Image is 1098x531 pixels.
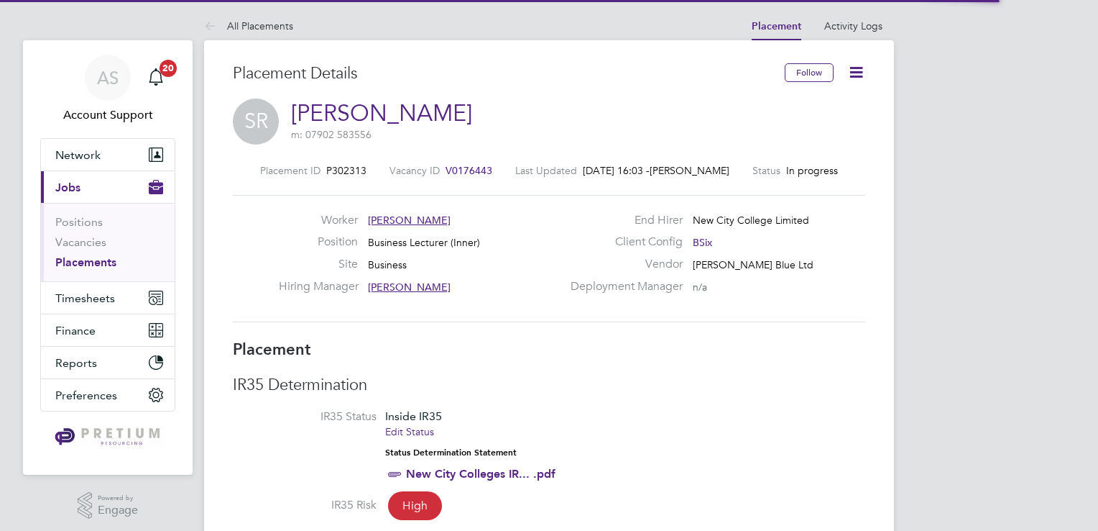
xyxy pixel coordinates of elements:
[515,164,577,177] label: Last Updated
[55,389,117,402] span: Preferences
[55,181,80,194] span: Jobs
[233,63,774,84] h3: Placement Details
[650,164,729,177] span: [PERSON_NAME]
[562,235,683,250] label: Client Config
[326,164,366,177] span: P302313
[98,492,138,504] span: Powered by
[41,379,175,411] button: Preferences
[55,148,101,162] span: Network
[752,164,780,177] label: Status
[55,255,116,269] a: Placements
[279,257,358,272] label: Site
[279,279,358,294] label: Hiring Manager
[55,356,97,370] span: Reports
[142,55,170,101] a: 20
[40,55,175,124] a: ASAccount Support
[41,314,175,346] button: Finance
[583,164,650,177] span: [DATE] 16:03 -
[260,164,320,177] label: Placement ID
[562,279,683,294] label: Deployment Manager
[752,20,801,32] a: Placement
[51,426,164,449] img: pretium-logo-retina.png
[204,19,293,32] a: All Placements
[98,504,138,517] span: Engage
[97,68,119,87] span: AS
[291,128,372,141] span: m: 07902 583556
[368,214,451,227] span: [PERSON_NAME]
[786,164,838,177] span: In progress
[55,291,115,305] span: Timesheets
[446,164,492,177] span: V0176443
[233,340,311,359] b: Placement
[279,213,358,228] label: Worker
[233,409,377,425] label: IR35 Status
[693,214,809,227] span: New City College Limited
[78,492,139,519] a: Powered byEngage
[41,139,175,171] button: Network
[385,425,434,438] a: Edit Status
[55,324,96,337] span: Finance
[40,106,175,124] span: Account Support
[824,19,882,32] a: Activity Logs
[233,99,279,145] span: SR
[368,281,451,294] span: [PERSON_NAME]
[233,498,377,513] label: IR35 Risk
[41,347,175,378] button: Reports
[41,203,175,281] div: Jobs
[41,282,175,314] button: Timesheets
[368,236,480,249] span: Business Lecturer (Inner)
[693,258,813,271] span: [PERSON_NAME] Blue Ltd
[385,409,442,423] span: Inside IR35
[389,164,440,177] label: Vacancy ID
[385,448,517,458] strong: Status Determination Statement
[233,375,865,396] h3: IR35 Determination
[291,99,472,127] a: [PERSON_NAME]
[41,171,175,203] button: Jobs
[562,257,683,272] label: Vendor
[279,235,358,250] label: Position
[562,213,683,228] label: End Hirer
[693,236,712,249] span: BSix
[368,258,407,271] span: Business
[693,281,707,294] span: n/a
[406,467,555,481] a: New City Colleges IR... .pdf
[160,60,177,77] span: 20
[23,40,193,475] nav: Main navigation
[55,215,103,229] a: Positions
[55,235,106,249] a: Vacancies
[785,63,834,82] button: Follow
[388,491,442,520] span: High
[40,426,175,449] a: Go to home page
